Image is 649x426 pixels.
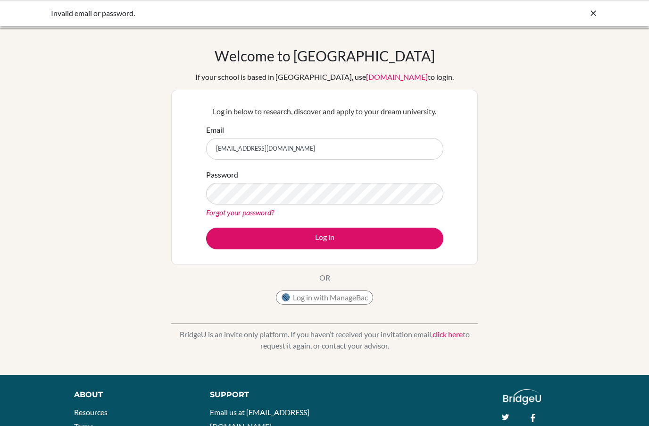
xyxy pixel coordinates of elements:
a: [DOMAIN_NAME] [366,72,428,81]
p: BridgeU is an invite only platform. If you haven’t received your invitation email, to request it ... [171,329,478,351]
label: Password [206,169,238,180]
button: Log in with ManageBac [276,290,373,305]
p: OR [319,272,330,283]
div: If your school is based in [GEOGRAPHIC_DATA], use to login. [195,71,454,83]
label: Email [206,124,224,136]
a: click here [433,330,463,339]
a: Resources [74,408,108,417]
div: Support [210,389,315,400]
div: Invalid email or password. [51,8,457,19]
img: logo_white@2x-f4f0deed5e89b7ecb1c2cc34c3e3d731f90f0f143d5ea2071677605dd97b5244.png [503,389,541,405]
button: Log in [206,228,443,249]
h1: Welcome to [GEOGRAPHIC_DATA] [215,47,435,64]
div: About [74,389,189,400]
p: Log in below to research, discover and apply to your dream university. [206,106,443,117]
a: Forgot your password? [206,208,274,217]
